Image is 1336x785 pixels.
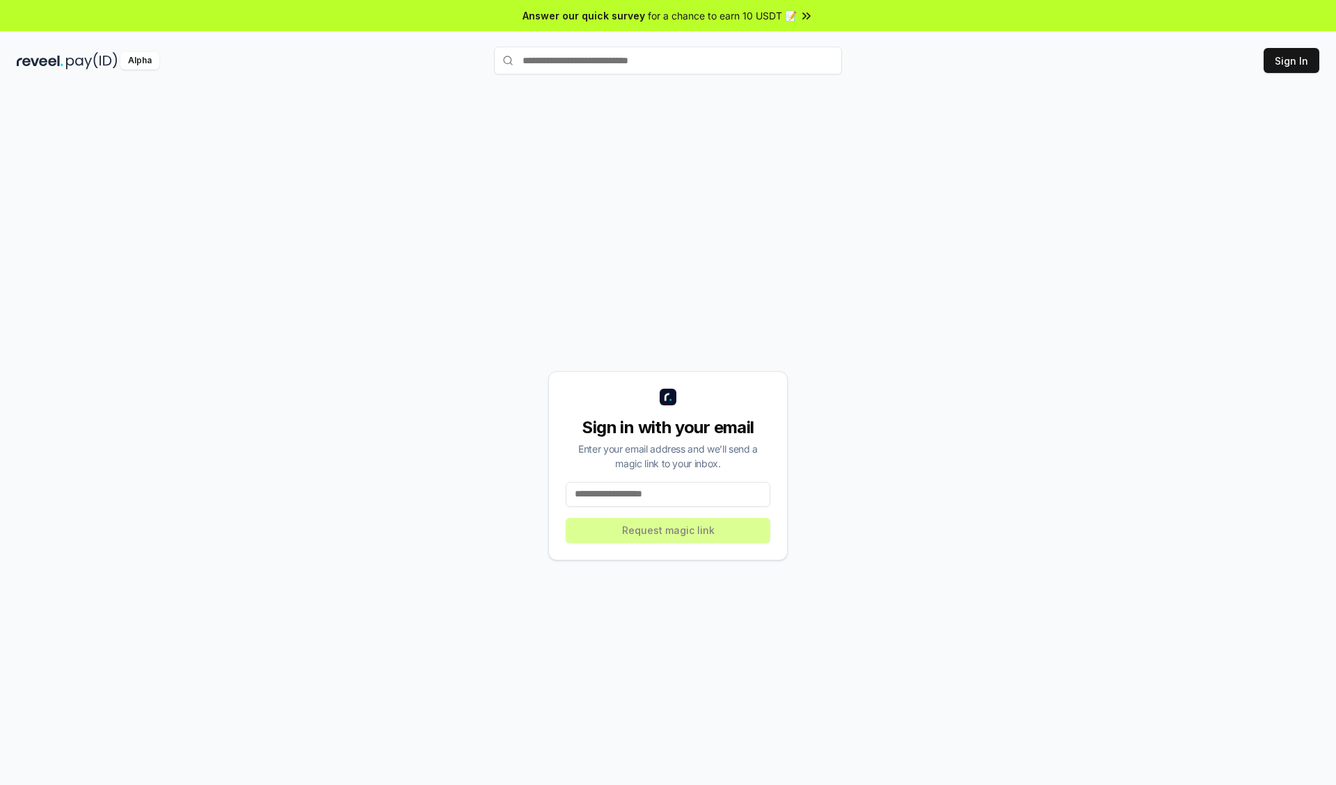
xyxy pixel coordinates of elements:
div: Enter your email address and we’ll send a magic link to your inbox. [566,442,770,471]
button: Sign In [1264,48,1319,73]
img: reveel_dark [17,52,63,70]
div: Alpha [120,52,159,70]
span: Answer our quick survey [523,8,645,23]
span: for a chance to earn 10 USDT 📝 [648,8,797,23]
img: pay_id [66,52,118,70]
img: logo_small [660,389,676,405]
div: Sign in with your email [566,416,770,439]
